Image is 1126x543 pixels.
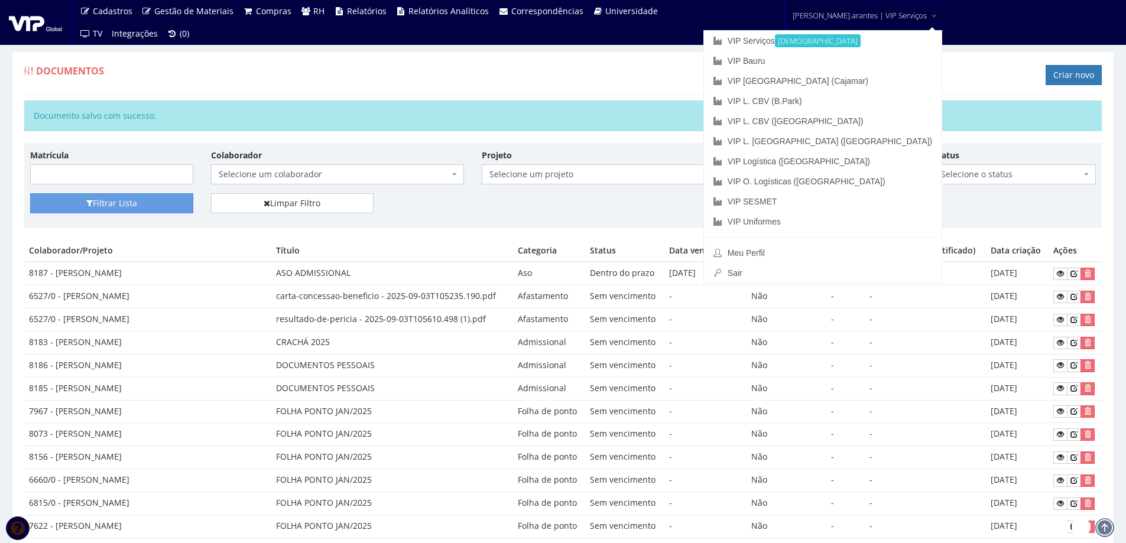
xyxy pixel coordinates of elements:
[513,377,585,400] td: Admissional
[585,400,664,423] td: Sem vencimento
[865,377,986,400] td: -
[513,446,585,469] td: Folha de ponto
[24,100,1102,131] div: Documento salvo com sucesso.
[865,446,986,469] td: -
[747,400,827,423] td: Não
[24,377,271,400] td: 8185 - [PERSON_NAME]
[75,22,107,45] a: TV
[513,469,585,492] td: Folha de ponto
[271,423,513,446] td: FOLHA PONTO JAN/2025
[826,377,864,400] td: -
[826,331,864,354] td: -
[704,263,942,283] a: Sair
[986,400,1049,423] td: [DATE]
[36,64,104,77] span: Documentos
[826,446,864,469] td: -
[826,492,864,515] td: -
[747,308,827,331] td: Não
[605,5,658,17] span: Universidade
[107,22,163,45] a: Integrações
[826,308,864,331] td: -
[826,354,864,377] td: -
[585,446,664,469] td: Sem vencimento
[986,262,1049,285] td: [DATE]
[9,14,62,31] img: logo
[664,240,747,262] th: Data vencimento
[747,492,827,515] td: Não
[585,331,664,354] td: Sem vencimento
[24,469,271,492] td: 6660/0 - [PERSON_NAME]
[865,469,986,492] td: -
[112,28,158,39] span: Integrações
[1049,240,1102,262] th: Ações
[585,515,664,538] td: Sem vencimento
[24,331,271,354] td: 8183 - [PERSON_NAME]
[30,149,69,161] label: Matrícula
[865,354,986,377] td: -
[664,423,747,446] td: -
[775,34,861,47] small: [DEMOGRAPHIC_DATA]
[24,446,271,469] td: 8156 - [PERSON_NAME]
[513,354,585,377] td: Admissional
[513,400,585,423] td: Folha de ponto
[585,354,664,377] td: Sem vencimento
[664,285,747,308] td: -
[986,515,1049,538] td: [DATE]
[747,285,827,308] td: Não
[704,243,942,263] a: Meu Perfil
[271,308,513,331] td: resultado-de-pericia - 2025-09-03T105610.498 (1).pdf
[585,240,664,262] th: Status
[513,515,585,538] td: Folha de ponto
[211,149,262,161] label: Colaborador
[865,331,986,354] td: -
[408,5,489,17] span: Relatórios Analíticos
[664,331,747,354] td: -
[585,423,664,446] td: Sem vencimento
[704,31,942,51] a: VIP Serviços[DEMOGRAPHIC_DATA]
[513,492,585,515] td: Folha de ponto
[704,91,942,111] a: VIP L. CBV (B.Park)
[585,469,664,492] td: Sem vencimento
[826,423,864,446] td: -
[585,377,664,400] td: Sem vencimento
[704,111,942,131] a: VIP L. CBV ([GEOGRAPHIC_DATA])
[585,262,664,285] td: Dentro do prazo
[704,212,942,232] a: VIP Uniformes
[865,515,986,538] td: -
[24,240,271,262] th: Colaborador/Projeto
[180,28,189,39] span: (0)
[271,354,513,377] td: DOCUMENTOS PESSOAIS
[513,308,585,331] td: Afastamento
[664,377,747,400] td: -
[664,469,747,492] td: -
[826,285,864,308] td: -
[865,285,986,308] td: -
[664,492,747,515] td: -
[986,469,1049,492] td: [DATE]
[704,131,942,151] a: VIP L. [GEOGRAPHIC_DATA] ([GEOGRAPHIC_DATA])
[271,446,513,469] td: FOLHA PONTO JAN/2025
[664,446,747,469] td: -
[826,400,864,423] td: -
[933,164,1096,184] span: Selecione o status
[826,515,864,538] td: -
[482,164,735,184] span: Selecione um projeto
[585,492,664,515] td: Sem vencimento
[986,354,1049,377] td: [DATE]
[513,285,585,308] td: Afastamento
[211,164,464,184] span: Selecione um colaborador
[664,515,747,538] td: -
[219,168,449,180] span: Selecione um colaborador
[24,354,271,377] td: 8186 - [PERSON_NAME]
[704,171,942,191] a: VIP O. Logísticas ([GEOGRAPHIC_DATA])
[347,5,387,17] span: Relatórios
[664,262,747,285] td: [DATE]
[865,492,986,515] td: -
[747,354,827,377] td: Não
[513,262,585,285] td: Aso
[704,191,942,212] a: VIP SESMET
[313,5,325,17] span: RH
[826,469,864,492] td: -
[747,446,827,469] td: Não
[664,354,747,377] td: -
